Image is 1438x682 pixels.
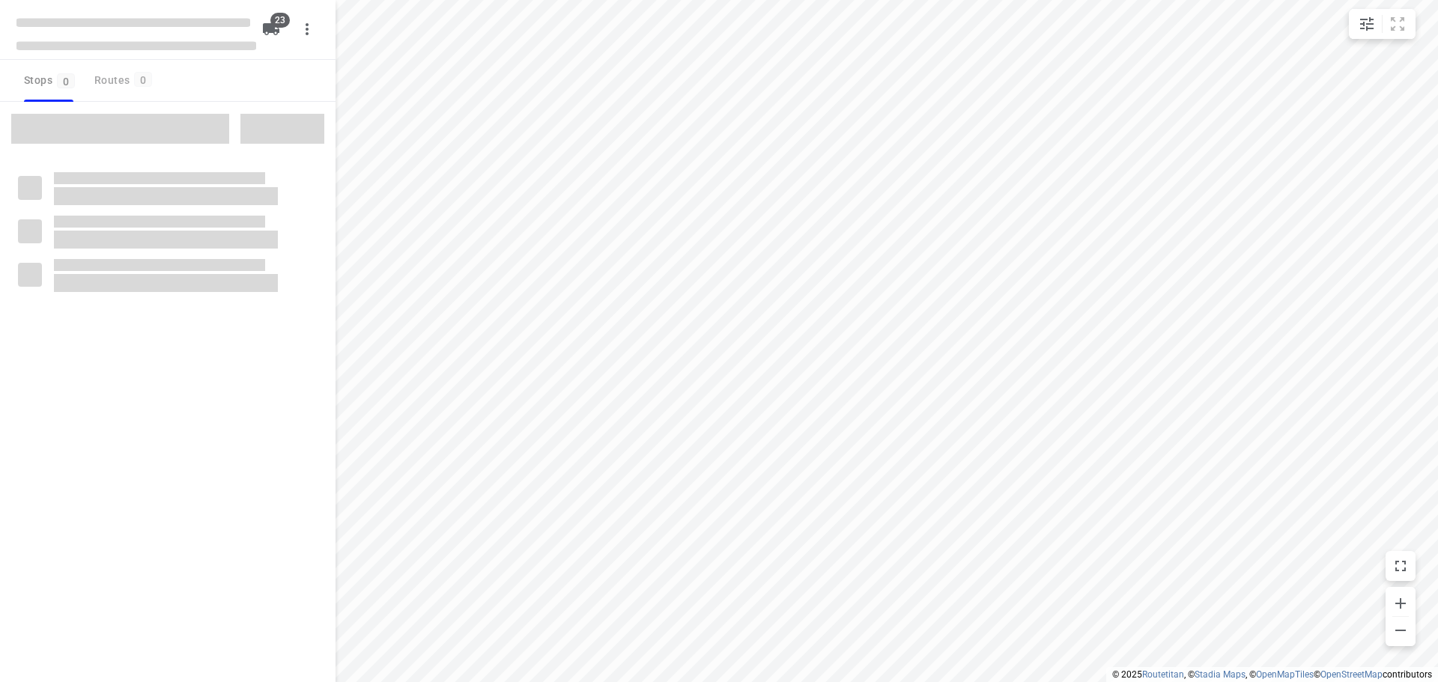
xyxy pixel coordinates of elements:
[1142,669,1184,680] a: Routetitan
[1349,9,1416,39] div: small contained button group
[1320,669,1383,680] a: OpenStreetMap
[1256,669,1314,680] a: OpenMapTiles
[1352,9,1382,39] button: Map settings
[1195,669,1246,680] a: Stadia Maps
[1112,669,1432,680] li: © 2025 , © , © © contributors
